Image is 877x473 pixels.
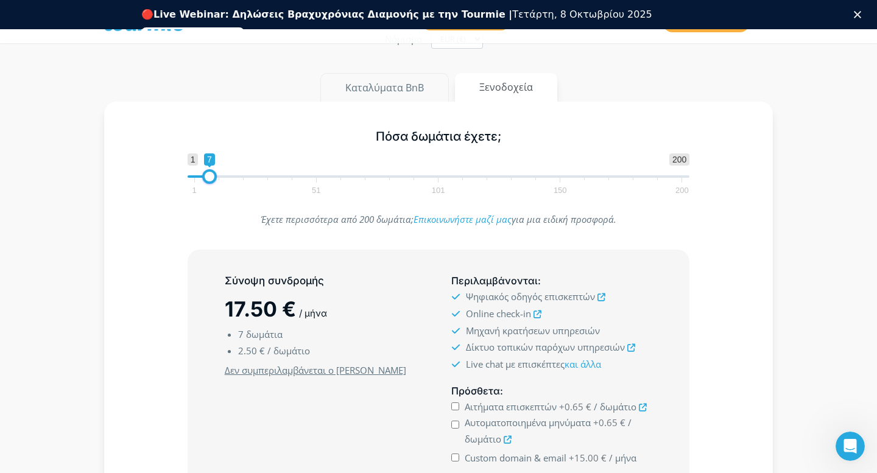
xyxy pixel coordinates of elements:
span: Δίκτυο τοπικών παρόχων υπηρεσιών [466,341,625,353]
span: +15.00 € [569,452,607,464]
a: Επικοινωνήστε μαζί μας [414,213,512,225]
span: Live chat με επισκέπτες [466,358,601,370]
h5: Σύνοψη συνδρομής [225,273,426,289]
span: 200 [674,187,691,193]
span: Αυτοματοποιημένα μηνύματα [465,416,591,429]
iframe: Intercom live chat [836,432,865,461]
a: και άλλα [565,358,601,370]
span: 51 [310,187,322,193]
button: Ξενοδοχεία [455,73,557,102]
span: 101 [430,187,447,193]
span: δωμάτια [246,328,283,340]
span: Περιλαμβάνονται [451,275,538,287]
span: Ψηφιακός οδηγός επισκεπτών [466,290,595,303]
span: 7 [238,328,244,340]
span: Custom domain & email [465,452,566,464]
h5: Πόσα δωμάτια έχετε; [188,129,690,144]
span: / μήνα [609,452,636,464]
span: 17.50 € [225,296,296,321]
span: 1 [188,153,199,166]
u: Δεν συμπεριλαμβάνεται ο [PERSON_NAME] [225,364,406,376]
span: 7 [204,153,215,166]
span: Αιτήματα επισκεπτών [465,401,557,413]
p: Έχετε περισσότερα από 200 δωμάτια; για μια ειδική προσφορά. [188,211,690,228]
button: Καταλύματα BnB [320,73,449,102]
span: Online check-in [466,307,531,320]
span: Μηχανή κρατήσεων υπηρεσιών [466,324,600,337]
a: Εγγραφείτε δωρεάν [141,27,244,42]
span: 150 [552,187,569,193]
span: / μήνα [299,307,327,319]
b: Live Webinar: Δηλώσεις Βραχυχρόνιας Διαμονής με την Tourmie | [153,9,512,20]
h5: : [451,273,652,289]
span: Πρόσθετα [451,385,500,397]
span: +0.65 € [559,401,591,413]
div: 🔴 Τετάρτη, 8 Οκτωβρίου 2025 [141,9,652,21]
span: +0.65 € [593,416,625,429]
div: Κλείσιμο [854,11,866,18]
span: 1 [190,187,198,193]
h5: : [451,384,652,399]
span: 200 [669,153,689,166]
span: / δωμάτιο [594,401,636,413]
span: 2.50 € [238,345,265,357]
span: / δωμάτιο [267,345,310,357]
